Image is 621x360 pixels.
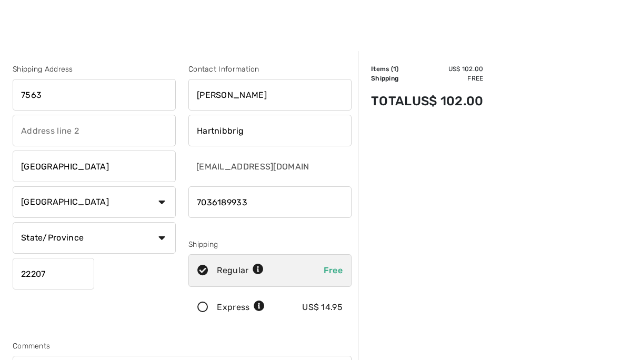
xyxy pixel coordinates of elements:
[13,151,176,182] input: City
[217,264,264,277] div: Regular
[188,239,352,250] div: Shipping
[188,79,352,111] input: First name
[412,64,484,74] td: US$ 102.00
[188,151,311,182] input: E-mail
[412,74,484,83] td: Free
[371,83,412,119] td: Total
[13,79,176,111] input: Address line 1
[217,301,265,314] div: Express
[13,341,352,352] div: Comments
[324,265,343,275] span: Free
[302,301,343,314] div: US$ 14.95
[371,74,412,83] td: Shipping
[13,115,176,146] input: Address line 2
[393,65,396,73] span: 1
[13,258,94,289] input: Zip/Postal Code
[371,64,412,74] td: Items ( )
[188,186,352,218] input: Mobile
[13,64,176,75] div: Shipping Address
[412,83,484,119] td: US$ 102.00
[188,64,352,75] div: Contact Information
[188,115,352,146] input: Last name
